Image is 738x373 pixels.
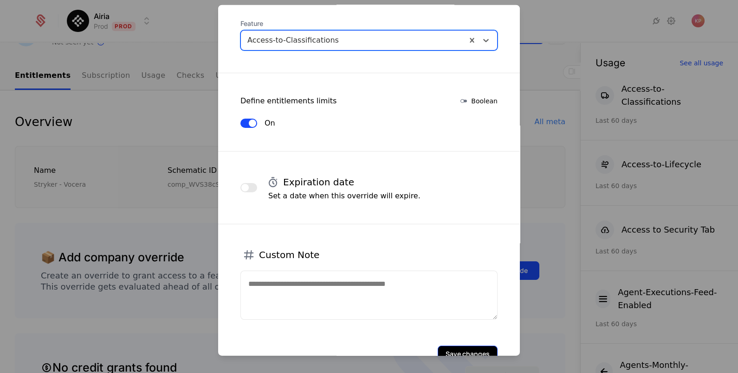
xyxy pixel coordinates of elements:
label: On [265,117,275,128]
div: Define entitlements limits [240,95,337,106]
button: Save changes [438,345,498,362]
span: Feature [240,19,498,28]
p: Set a date when this override will expire. [268,190,421,201]
h4: Expiration date [283,175,354,188]
h4: Custom Note [259,248,319,261]
span: Boolean [471,96,498,105]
